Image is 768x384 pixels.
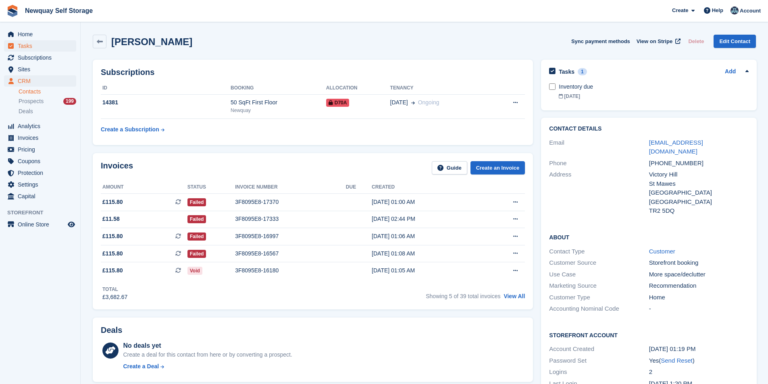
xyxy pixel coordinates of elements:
[22,4,96,17] a: Newquay Self Storage
[4,144,76,155] a: menu
[549,367,649,377] div: Logins
[390,98,408,107] span: [DATE]
[7,209,80,217] span: Storefront
[372,232,482,241] div: [DATE] 01:06 AM
[123,362,159,371] div: Create a Deal
[390,82,491,95] th: Tenancy
[18,219,66,230] span: Online Store
[18,167,66,179] span: Protection
[235,215,346,223] div: 3F8095E8-17333
[549,170,649,216] div: Address
[4,156,76,167] a: menu
[101,326,122,335] h2: Deals
[549,281,649,291] div: Marketing Source
[187,232,206,241] span: Failed
[63,98,76,105] div: 199
[19,88,76,95] a: Contacts
[102,215,120,223] span: £11.58
[4,219,76,230] a: menu
[4,179,76,190] a: menu
[4,75,76,87] a: menu
[101,68,525,77] h2: Subscriptions
[549,345,649,354] div: Account Created
[649,356,749,365] div: Yes
[649,170,749,179] div: Victory Hill
[235,181,346,194] th: Invoice number
[649,258,749,268] div: Storefront booking
[231,107,326,114] div: Newquay
[649,367,749,377] div: 2
[346,181,372,194] th: Due
[18,75,66,87] span: CRM
[559,68,574,75] h2: Tasks
[672,6,688,15] span: Create
[187,250,206,258] span: Failed
[187,215,206,223] span: Failed
[504,293,525,299] a: View All
[102,266,123,275] span: £115.80
[372,249,482,258] div: [DATE] 01:08 AM
[649,159,749,168] div: [PHONE_NUMBER]
[725,67,736,77] a: Add
[649,197,749,207] div: [GEOGRAPHIC_DATA]
[102,232,123,241] span: £115.80
[649,304,749,313] div: -
[19,107,76,116] a: Deals
[326,82,390,95] th: Allocation
[18,156,66,167] span: Coupons
[578,68,587,75] div: 1
[549,138,649,156] div: Email
[661,357,692,364] a: Send Reset
[571,35,630,48] button: Sync payment methods
[101,181,187,194] th: Amount
[637,37,672,46] span: View on Stripe
[559,83,749,91] div: Inventory due
[740,7,761,15] span: Account
[4,120,76,132] a: menu
[102,293,127,301] div: £3,682.67
[4,132,76,143] a: menu
[549,159,649,168] div: Phone
[432,161,467,174] a: Guide
[231,98,326,107] div: 50 SqFt First Floor
[102,249,123,258] span: £115.80
[559,79,749,104] a: Inventory due [DATE]
[18,132,66,143] span: Invoices
[549,331,749,339] h2: Storefront Account
[4,191,76,202] a: menu
[6,5,19,17] img: stora-icon-8386f47178a22dfd0bd8f6a31ec36ba5ce8667c1dd55bd0f319d3a0aa187defe.svg
[731,6,739,15] img: Colette Pearce
[187,198,206,206] span: Failed
[101,82,231,95] th: ID
[4,29,76,40] a: menu
[649,248,675,255] a: Customer
[18,179,66,190] span: Settings
[649,206,749,216] div: TR2 5DQ
[549,233,749,241] h2: About
[418,99,439,106] span: Ongoing
[19,108,33,115] span: Deals
[549,270,649,279] div: Use Case
[231,82,326,95] th: Booking
[549,356,649,365] div: Password Set
[101,161,133,174] h2: Invoices
[685,35,707,48] button: Delete
[4,40,76,52] a: menu
[235,198,346,206] div: 3F8095E8-17370
[712,6,723,15] span: Help
[18,120,66,132] span: Analytics
[123,362,292,371] a: Create a Deal
[123,351,292,359] div: Create a deal for this contact from here or by converting a prospect.
[4,64,76,75] a: menu
[649,179,749,189] div: St Mawes
[4,52,76,63] a: menu
[67,220,76,229] a: Preview store
[18,191,66,202] span: Capital
[372,181,482,194] th: Created
[18,29,66,40] span: Home
[18,40,66,52] span: Tasks
[649,139,703,155] a: [EMAIL_ADDRESS][DOMAIN_NAME]
[633,35,682,48] a: View on Stripe
[426,293,500,299] span: Showing 5 of 39 total invoices
[372,215,482,223] div: [DATE] 02:44 PM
